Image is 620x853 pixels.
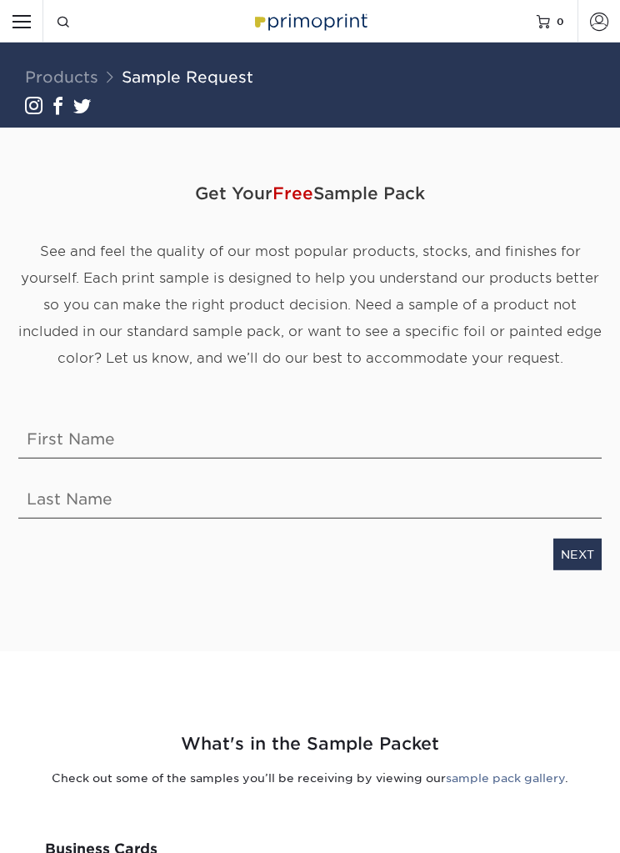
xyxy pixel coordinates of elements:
a: sample pack gallery [446,771,565,785]
a: NEXT [553,538,602,570]
span: 0 [557,15,564,27]
p: Check out some of the samples you’ll be receiving by viewing our . [12,770,607,786]
span: Get Your Sample Pack [18,168,602,218]
a: Sample Request [122,68,253,86]
span: Free [272,183,313,203]
h2: What's in the Sample Packet [12,731,607,757]
img: Primoprint [250,8,371,33]
span: See and feel the quality of our most popular products, stocks, and finishes for yourself. Each pr... [18,243,602,365]
a: Products [25,68,98,86]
